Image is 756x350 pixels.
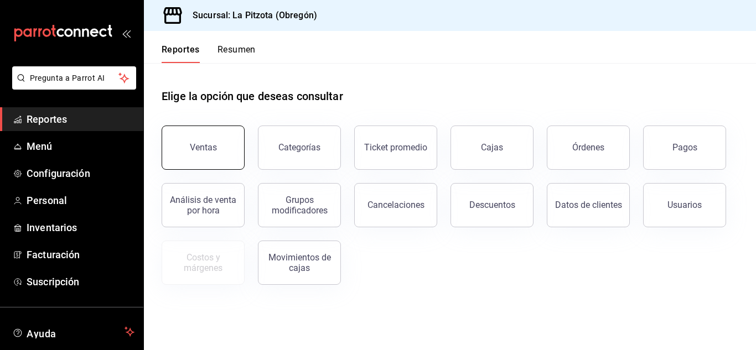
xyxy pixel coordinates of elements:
div: Órdenes [572,142,604,153]
button: Categorías [258,126,341,170]
button: Ventas [162,126,245,170]
button: Ticket promedio [354,126,437,170]
button: Pregunta a Parrot AI [12,66,136,90]
span: Suscripción [27,274,134,289]
div: Grupos modificadores [265,195,334,216]
button: Resumen [218,44,256,63]
button: Órdenes [547,126,630,170]
div: Pagos [672,142,697,153]
div: Ventas [190,142,217,153]
a: Cajas [451,126,534,170]
span: Facturación [27,247,134,262]
div: navigation tabs [162,44,256,63]
h1: Elige la opción que deseas consultar [162,88,343,105]
h3: Sucursal: La Pitzota (Obregón) [184,9,317,22]
span: Pregunta a Parrot AI [30,72,119,84]
span: Configuración [27,166,134,181]
button: Análisis de venta por hora [162,183,245,227]
button: open_drawer_menu [122,29,131,38]
button: Contrata inventarios para ver este reporte [162,241,245,285]
button: Cancelaciones [354,183,437,227]
div: Ticket promedio [364,142,427,153]
button: Descuentos [451,183,534,227]
div: Descuentos [469,200,515,210]
button: Grupos modificadores [258,183,341,227]
button: Datos de clientes [547,183,630,227]
span: Inventarios [27,220,134,235]
div: Usuarios [667,200,702,210]
button: Reportes [162,44,200,63]
div: Cancelaciones [367,200,424,210]
div: Cajas [481,141,504,154]
div: Análisis de venta por hora [169,195,237,216]
span: Ayuda [27,325,120,338]
div: Movimientos de cajas [265,252,334,273]
span: Reportes [27,112,134,127]
div: Datos de clientes [555,200,622,210]
button: Usuarios [643,183,726,227]
div: Costos y márgenes [169,252,237,273]
button: Movimientos de cajas [258,241,341,285]
div: Categorías [278,142,320,153]
span: Menú [27,139,134,154]
a: Pregunta a Parrot AI [8,80,136,92]
button: Pagos [643,126,726,170]
span: Personal [27,193,134,208]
